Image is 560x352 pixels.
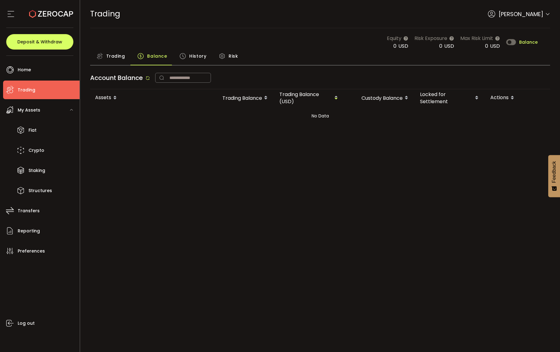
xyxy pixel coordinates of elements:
span: Transfers [18,206,40,215]
span: Trading [106,50,125,62]
div: Trading Balance (USD) [274,91,345,105]
span: Reporting [18,227,40,235]
span: Log out [18,319,35,328]
span: Staking [28,166,45,175]
span: 0 [485,42,488,50]
div: Locked for Settlement [415,91,485,105]
span: Risk Exposure [414,34,447,42]
span: USD [398,42,408,50]
span: Trading [18,86,35,95]
span: Preferences [18,247,45,256]
span: My Assets [18,106,40,115]
span: Home [18,65,31,74]
span: Crypto [28,146,44,155]
span: Account Balance [90,73,143,82]
span: Trading [90,8,120,19]
span: Max Risk Limit [460,34,493,42]
div: Custody Balance [345,93,415,103]
div: No Data [90,107,550,125]
span: Feedback [551,161,557,183]
span: Balance [147,50,167,62]
div: Actions [485,93,550,103]
span: 0 [439,42,442,50]
span: USD [490,42,500,50]
span: Risk [229,50,238,62]
div: Assets [90,93,204,103]
span: History [189,50,206,62]
span: [PERSON_NAME] [499,10,543,18]
span: Balance [519,40,538,44]
span: USD [444,42,454,50]
button: Feedback - Show survey [548,155,560,197]
span: Fiat [28,126,37,135]
span: 0 [393,42,396,50]
span: Structures [28,186,52,195]
span: Equity [387,34,401,42]
span: Deposit & Withdraw [17,40,62,44]
button: Deposit & Withdraw [6,34,73,50]
div: Trading Balance [204,93,274,103]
